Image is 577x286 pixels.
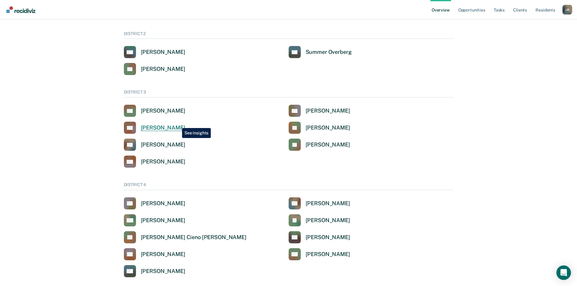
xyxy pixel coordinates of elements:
[124,265,185,277] a: [PERSON_NAME]
[124,46,185,58] a: [PERSON_NAME]
[141,141,185,148] div: [PERSON_NAME]
[306,251,350,258] div: [PERSON_NAME]
[124,122,185,134] a: [PERSON_NAME]
[141,158,185,165] div: [PERSON_NAME]
[306,141,350,148] div: [PERSON_NAME]
[124,31,453,39] div: DISTRICT 2
[289,105,350,117] a: [PERSON_NAME]
[124,197,185,209] a: [PERSON_NAME]
[289,197,350,209] a: [PERSON_NAME]
[141,124,185,131] div: [PERSON_NAME]
[306,234,350,241] div: [PERSON_NAME]
[562,5,572,15] div: U B
[124,63,185,75] a: [PERSON_NAME]
[306,217,350,224] div: [PERSON_NAME]
[124,90,453,97] div: DISTRICT 3
[141,200,185,207] div: [PERSON_NAME]
[306,200,350,207] div: [PERSON_NAME]
[141,268,185,275] div: [PERSON_NAME]
[289,139,350,151] a: [PERSON_NAME]
[141,217,185,224] div: [PERSON_NAME]
[124,105,185,117] a: [PERSON_NAME]
[141,251,185,258] div: [PERSON_NAME]
[141,66,185,73] div: [PERSON_NAME]
[6,6,35,13] img: Recidiviz
[556,265,571,280] div: Open Intercom Messenger
[124,248,185,260] a: [PERSON_NAME]
[289,122,350,134] a: [PERSON_NAME]
[124,214,185,226] a: [PERSON_NAME]
[289,248,350,260] a: [PERSON_NAME]
[141,234,247,241] div: [PERSON_NAME] Cieno [PERSON_NAME]
[289,46,352,58] a: Summer Overberg
[124,156,185,168] a: [PERSON_NAME]
[124,231,247,243] a: [PERSON_NAME] Cieno [PERSON_NAME]
[306,124,350,131] div: [PERSON_NAME]
[141,107,185,114] div: [PERSON_NAME]
[289,231,350,243] a: [PERSON_NAME]
[124,182,453,190] div: DISTRICT 4
[306,107,350,114] div: [PERSON_NAME]
[124,139,185,151] a: [PERSON_NAME]
[289,214,350,226] a: [PERSON_NAME]
[141,49,185,56] div: [PERSON_NAME]
[306,49,352,56] div: Summer Overberg
[562,5,572,15] button: Profile dropdown button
